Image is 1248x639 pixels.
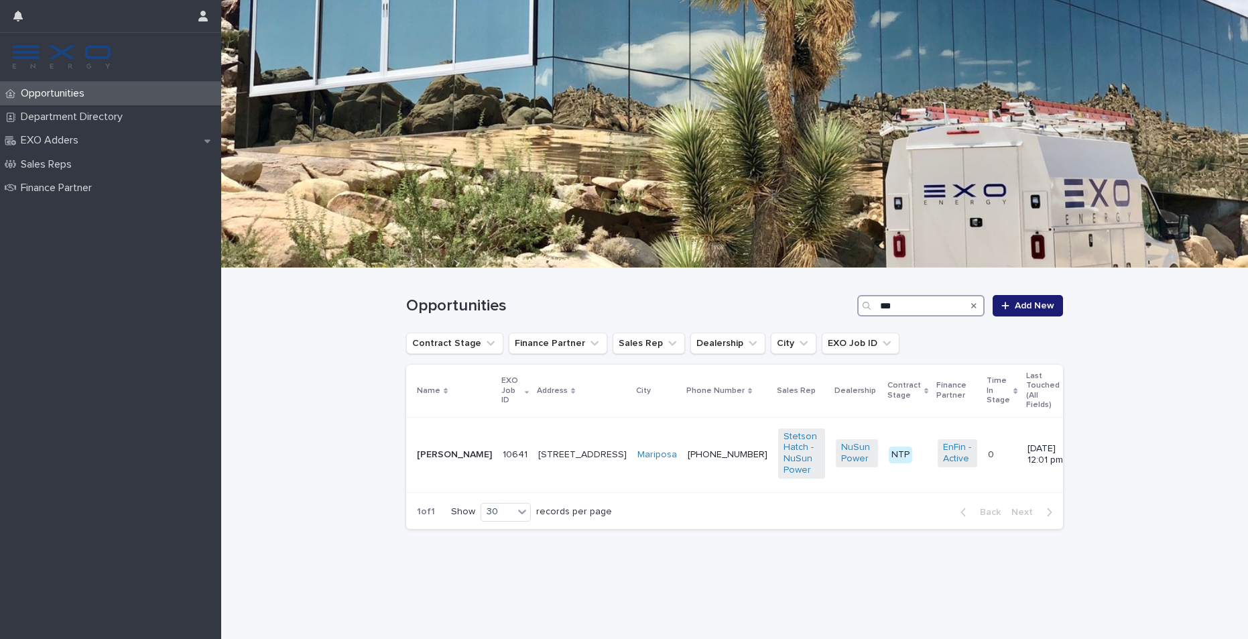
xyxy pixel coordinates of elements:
p: Department Directory [15,111,133,123]
button: Contract Stage [406,333,503,354]
button: Sales Rep [613,333,685,354]
button: Back [950,506,1006,518]
button: Finance Partner [509,333,607,354]
button: Dealership [690,333,765,354]
a: Add New [993,295,1063,316]
p: Time In Stage [987,373,1010,408]
p: Sales Reps [15,158,82,171]
a: EnFin - Active [943,442,972,465]
img: FKS5r6ZBThi8E5hshIGi [11,44,113,70]
p: 10641 [503,447,530,461]
p: [STREET_ADDRESS] [538,449,627,461]
p: Opportunities [15,87,95,100]
p: [DATE] 12:01 pm [1027,443,1067,466]
div: 30 [481,505,513,519]
p: [PERSON_NAME] [417,449,492,461]
a: Mariposa [637,449,677,461]
p: Show [451,506,475,518]
button: City [771,333,816,354]
p: Phone Number [686,384,745,398]
a: Stetson Hatch - NuSun Power [784,431,820,476]
p: Name [417,384,440,398]
p: Address [537,384,568,398]
p: EXO Job ID [501,373,521,408]
a: [PHONE_NUMBER] [688,450,767,459]
button: Next [1006,506,1063,518]
input: Search [857,295,985,316]
p: Dealership [834,384,876,398]
span: Back [972,508,1001,517]
p: 1 of 1 [406,496,446,528]
p: Finance Partner [936,378,979,403]
p: Finance Partner [15,182,103,194]
p: City [636,384,651,398]
div: NTP [889,447,912,463]
p: 0 [988,447,997,461]
p: Sales Rep [777,384,816,398]
h1: Opportunities [406,296,852,316]
p: records per page [536,506,612,518]
p: Last Touched (All Fields) [1026,369,1060,413]
p: EXO Adders [15,134,89,147]
tr: [PERSON_NAME]1064110641 [STREET_ADDRESS]Mariposa [PHONE_NUMBER]Stetson Hatch - NuSun Power NuSun ... [406,417,1088,492]
p: Contract Stage [887,378,921,403]
span: Add New [1015,301,1054,310]
button: EXO Job ID [822,333,899,354]
a: NuSun Power [841,442,873,465]
span: Next [1011,508,1041,517]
